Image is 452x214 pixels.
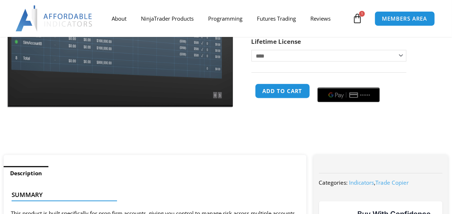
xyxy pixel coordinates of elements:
iframe: Secure payment input frame [316,83,381,83]
label: Lifetime License [251,37,301,46]
a: Reviews [303,10,338,27]
a: 1 [341,8,373,29]
button: Buy with GPay [318,88,380,102]
a: Trade Copier [376,179,409,186]
a: About [104,10,134,27]
button: Add to cart [255,84,310,98]
a: Description [4,166,48,180]
text: •••••• [360,93,371,98]
span: Categories: [319,179,348,186]
nav: Menu [104,10,350,27]
span: , [349,179,409,186]
a: Futures Trading [250,10,303,27]
img: LogoAI | Affordable Indicators – NinjaTrader [16,5,93,32]
a: Indicators [349,179,374,186]
a: MEMBERS AREA [375,11,435,26]
a: NinjaTrader Products [134,10,201,27]
a: Programming [201,10,250,27]
span: MEMBERS AREA [382,16,427,21]
span: 1 [359,11,365,17]
h4: Summary [12,191,293,198]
